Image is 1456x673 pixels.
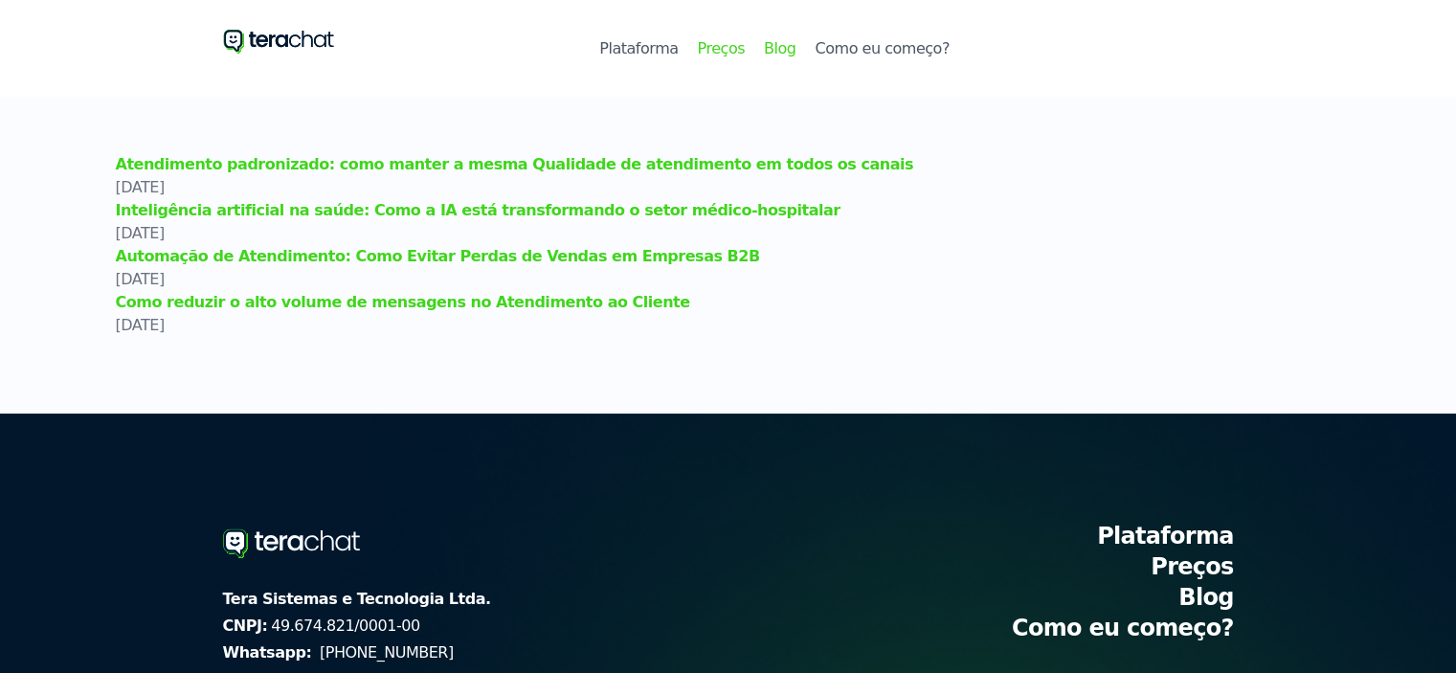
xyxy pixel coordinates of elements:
[697,37,744,60] a: Preços
[1151,553,1233,580] a: Preços
[116,314,1341,337] div: [DATE]
[320,643,454,662] a: [PHONE_NUMBER]
[116,153,1341,176] a: Atendimento padronizado: como manter a mesma Qualidade de atendimento em todos os canais
[1178,584,1233,611] a: Blog
[1012,615,1234,641] a: Como eu começo?
[1097,523,1233,550] a: Plataforma
[223,521,491,565] a: Ir para o início
[815,37,949,60] a: Como eu começo?
[116,245,1341,268] a: Automação de Atendimento: Como Evitar Perdas de Vendas em Empresas B2B
[223,588,491,611] strong: Tera Sistemas e Tecnologia Ltda.
[116,268,1341,291] div: [DATE]
[223,23,335,58] a: Ir para o início
[116,199,1341,222] a: Inteligência artificial na saúde: Como a IA está transformando o setor médico-hospitalar
[223,615,491,638] span: 49.674.821/0001-00
[223,643,312,662] strong: Whatsapp:
[116,291,1341,314] a: Como reduzir o alto volume de mensagens no Atendimento ao Cliente
[116,176,1341,199] div: [DATE]
[764,37,795,60] a: Blog
[223,617,268,635] strong: CNPJ:
[116,222,1341,245] div: [DATE]
[599,37,678,60] a: Plataforma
